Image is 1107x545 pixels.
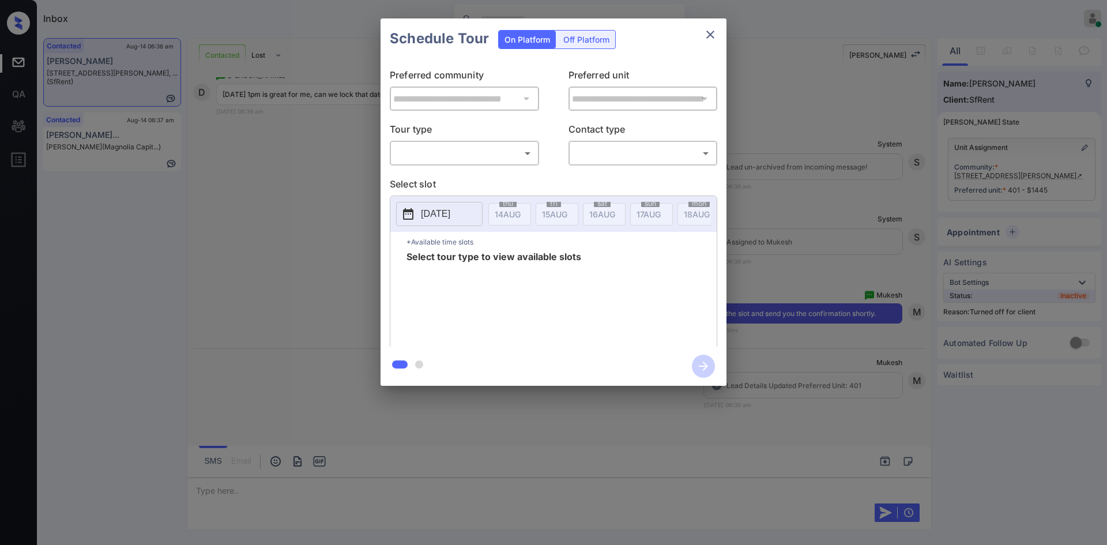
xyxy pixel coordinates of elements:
button: [DATE] [396,202,483,226]
p: Select slot [390,177,717,196]
p: *Available time slots [406,232,717,252]
p: [DATE] [421,207,450,221]
p: Preferred community [390,68,539,87]
div: Off Platform [558,31,615,48]
p: Preferred unit [568,68,718,87]
p: Contact type [568,122,718,141]
div: On Platform [499,31,556,48]
span: Select tour type to view available slots [406,252,581,344]
h2: Schedule Tour [381,18,498,59]
p: Tour type [390,122,539,141]
button: close [699,23,722,46]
